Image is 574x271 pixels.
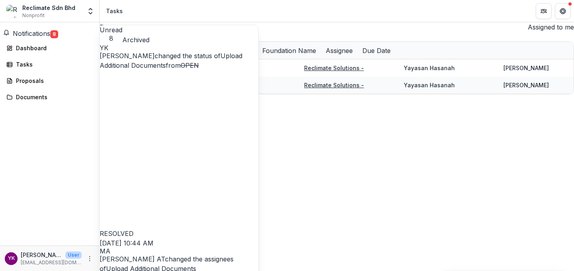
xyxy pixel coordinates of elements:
s: OPEN [181,61,199,69]
a: Tasks [3,58,96,71]
div: Assignee [321,42,358,59]
a: Proposals [3,74,96,87]
div: Due Date [358,42,395,59]
span: RESOLVED [100,230,134,238]
a: Reclimate Solutions - [304,82,364,88]
span: [PERSON_NAME] [100,52,155,60]
div: Foundation Name [258,46,321,55]
a: Dashboard [3,41,96,55]
button: Get Help [555,3,571,19]
div: Assignee [321,46,358,55]
div: Foundation Name [258,42,321,59]
div: [PERSON_NAME] [503,81,549,89]
span: [PERSON_NAME] AT [100,255,165,263]
span: Nonprofit [22,12,45,19]
div: Yovindra Kanezin [8,256,15,261]
span: 8 [50,30,58,38]
div: Tasks [106,7,123,15]
img: Reclimate Sdn Bhd [6,5,19,18]
div: Yayasan Hasanah [404,64,455,72]
div: Dashboard [16,44,90,52]
p: [EMAIL_ADDRESS][DOMAIN_NAME] [21,259,82,266]
p: changed the status of from [100,51,258,238]
button: Assigned to me [525,22,574,32]
button: Partners [536,3,552,19]
div: Maslinda AT [100,248,258,254]
div: Yovindra Kanezin [100,45,258,51]
div: Tasks [16,60,90,69]
span: 8 [100,35,122,42]
p: [DATE] 10:44 AM [100,238,258,248]
a: Documents [3,90,96,104]
p: User [65,251,82,259]
div: Yayasan Hasanah [404,81,455,89]
h2: Tasks [100,22,117,32]
button: Unread [100,25,122,42]
nav: breadcrumb [103,5,126,17]
div: Proposals [16,77,90,85]
button: Notifications8 [3,29,58,38]
button: Archived [122,35,149,45]
a: Reclimate Solutions - [304,65,364,71]
div: Reclimate Sdn Bhd [22,4,75,12]
div: Due Date [358,46,395,55]
p: [PERSON_NAME] [21,251,62,259]
button: Open entity switcher [85,3,96,19]
span: Notifications [13,29,50,37]
div: [PERSON_NAME] [503,64,549,72]
button: More [85,254,94,263]
div: Documents [16,93,90,101]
